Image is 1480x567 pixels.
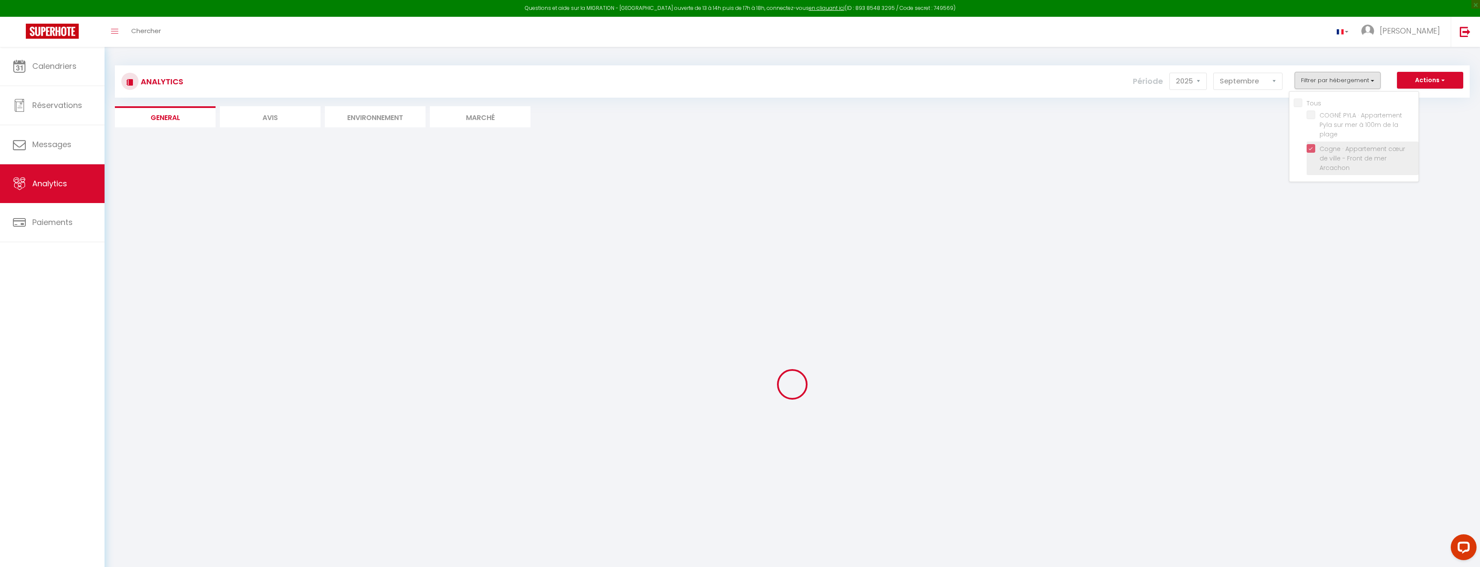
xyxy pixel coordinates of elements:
[325,106,425,127] li: Environnement
[32,139,71,150] span: Messages
[809,4,845,12] a: en cliquant ici
[115,106,216,127] li: General
[220,106,321,127] li: Avis
[32,61,77,71] span: Calendriers
[1444,531,1480,567] iframe: LiveChat chat widget
[131,26,161,35] span: Chercher
[26,24,79,39] img: Super Booking
[1320,111,1402,139] span: COGNÉ PYLA · Appartement Pyla sur mer à 100m de la plage
[1380,25,1440,36] span: [PERSON_NAME]
[125,17,167,47] a: Chercher
[32,100,82,111] span: Réservations
[1355,17,1451,47] a: ... [PERSON_NAME]
[1460,26,1471,37] img: logout
[139,72,183,91] h3: Analytics
[32,217,73,228] span: Paiements
[1397,72,1463,89] button: Actions
[1133,72,1163,91] label: Période
[1295,72,1381,89] button: Filtrer par hébergement
[1320,145,1405,172] span: Cogne · Appartement cœur de ville - Front de mer Arcachon
[1361,25,1374,37] img: ...
[32,178,67,189] span: Analytics
[430,106,530,127] li: Marché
